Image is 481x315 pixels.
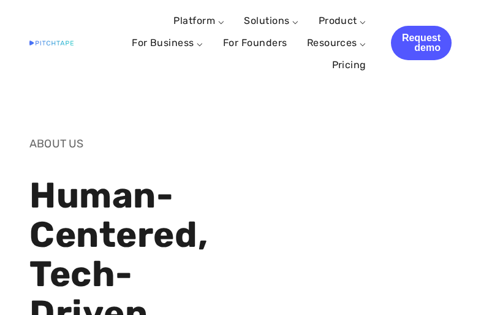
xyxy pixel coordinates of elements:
[29,135,230,153] p: ABOUT US
[132,37,203,49] a: For Business ⌵
[307,37,366,49] a: Resources ⌵
[29,41,74,45] img: Pitchtape | Video Submission Management Software
[223,32,287,54] a: For Founders
[244,15,298,26] a: Solutions ⌵
[173,15,224,26] a: Platform ⌵
[332,54,366,76] a: Pricing
[319,15,366,26] a: Product ⌵
[391,26,452,60] a: Request demo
